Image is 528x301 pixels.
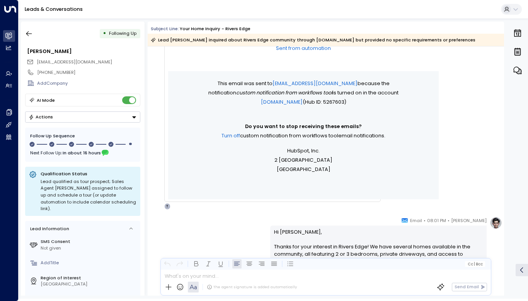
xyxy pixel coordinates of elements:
button: Actions [25,111,140,123]
span: | [474,262,475,266]
p: This email was sent to because the notification is turned on in the account (Hub ID: 5267603) [207,79,400,107]
span: josephinejessy92@gmail.com [37,59,112,65]
div: Lead qualified as tour prospect; Sales Agent [PERSON_NAME] assigned to follow up and schedule a t... [41,178,136,212]
span: • [424,217,426,224]
img: profile-logo.png [490,217,502,229]
div: Lead Information [28,226,69,232]
span: In about 16 hours [63,149,101,157]
p: Qualification Status [41,171,136,177]
label: SMS Consent [41,238,138,245]
span: Following Up [109,30,136,36]
span: • [448,217,450,224]
div: AddCompany [37,80,140,87]
span: [PERSON_NAME] [451,217,487,224]
div: [PHONE_NUMBER] [37,69,140,76]
div: • [103,28,106,39]
button: Undo [163,259,172,269]
span: Email [410,217,422,224]
div: Button group with a nested menu [25,111,140,123]
a: Sent from automation [276,44,331,52]
div: Your Home Inquiry - Rivers Edge [180,26,250,32]
div: T [164,203,170,209]
div: [GEOGRAPHIC_DATA] [41,281,138,287]
a: Leads & Conversations [25,6,83,12]
div: AddTitle [41,260,138,266]
div: Lead [PERSON_NAME] inquired about Rivers Edge community through [DOMAIN_NAME] but provided no spe... [151,36,475,44]
span: Do you want to stop receiving these emails? [245,122,362,131]
div: Actions [29,114,53,120]
button: Cc|Bcc [465,261,485,267]
a: [DOMAIN_NAME] [261,97,303,107]
div: The agent signature is added automatically [207,284,297,290]
div: AI Mode [37,96,55,104]
span: Subject Line: [151,26,179,32]
span: Cc Bcc [468,262,483,266]
p: email notifications. [207,131,400,140]
a: [EMAIL_ADDRESS][DOMAIN_NAME] [273,79,358,88]
div: Follow Up Sequence [30,133,135,139]
div: Next Follow Up: [30,149,135,157]
span: [EMAIL_ADDRESS][DOMAIN_NAME] [37,59,112,65]
span: Custom notification from workflows tool [240,131,338,140]
span: 08:01 PM [427,217,446,224]
p: HubSpot, Inc. 2 [GEOGRAPHIC_DATA] [GEOGRAPHIC_DATA] [207,146,400,174]
span: Custom notification from workflows tool [236,88,332,97]
div: Not given [41,245,138,251]
div: [PERSON_NAME] [27,48,140,55]
button: Redo [175,259,184,269]
a: Turn off [221,131,240,140]
label: Region of Interest [41,275,138,281]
